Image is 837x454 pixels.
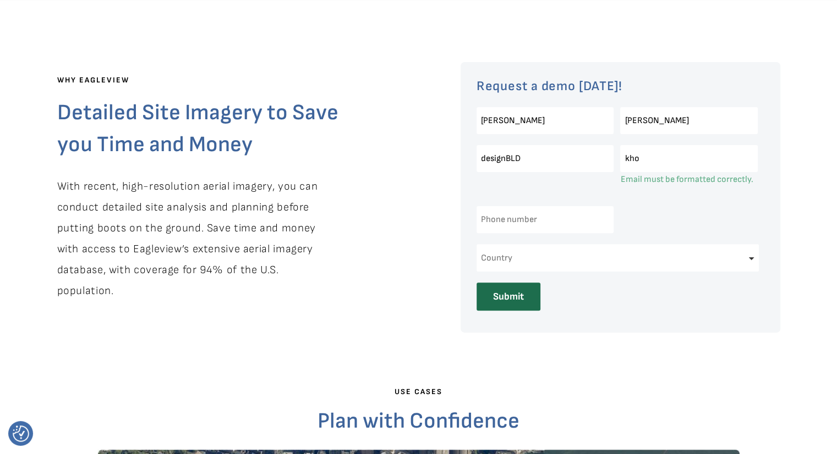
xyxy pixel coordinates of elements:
span: USE CASES [395,387,442,396]
button: Consent Preferences [13,425,29,442]
input: Submit [477,283,540,311]
span: WHY EAGLEVIEW [57,75,129,85]
input: Company name* [477,145,614,172]
label: Email must be formatted correctly. [620,174,753,185]
img: Revisit consent button [13,425,29,442]
input: Email* [620,145,758,172]
span: With recent, high-resolution aerial imagery, you can conduct detailed site analysis and planning ... [57,180,318,297]
span: Plan with Confidence [318,408,519,434]
span: Detailed Site Imagery to Save you Time and Money [57,99,338,158]
span: Request a demo [DATE]! [477,78,623,94]
input: First name* [477,107,614,134]
input: Last name* [620,107,758,134]
input: Phone number [477,206,614,233]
